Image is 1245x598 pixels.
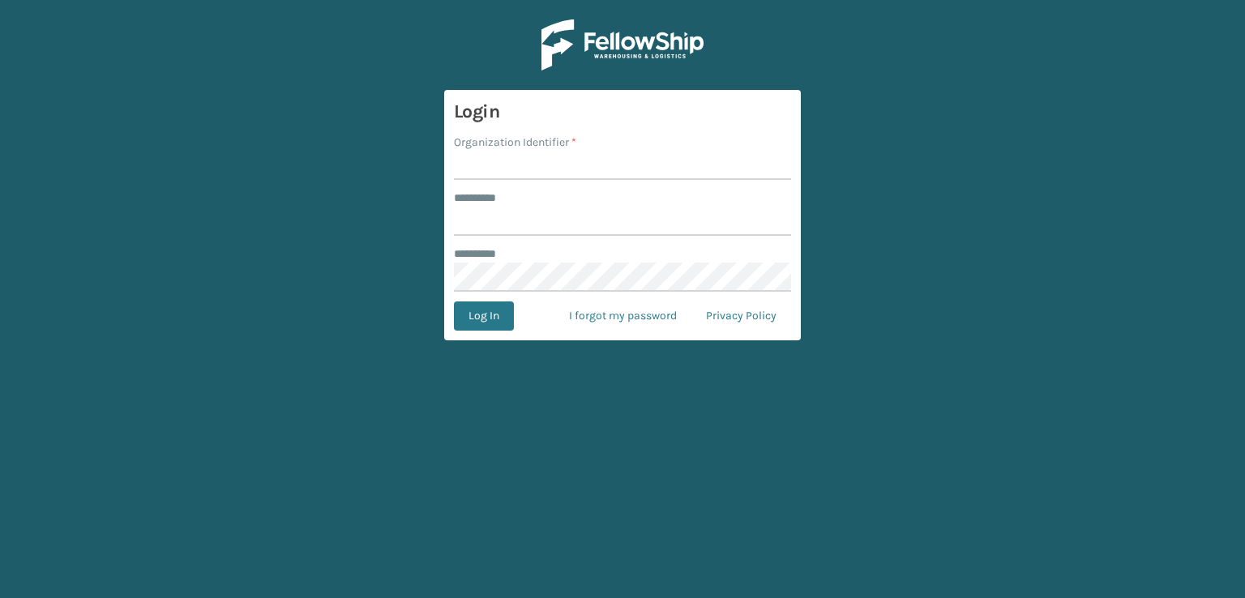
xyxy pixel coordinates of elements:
a: I forgot my password [554,301,691,331]
label: Organization Identifier [454,134,576,151]
button: Log In [454,301,514,331]
a: Privacy Policy [691,301,791,331]
h3: Login [454,100,791,124]
img: Logo [541,19,704,70]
